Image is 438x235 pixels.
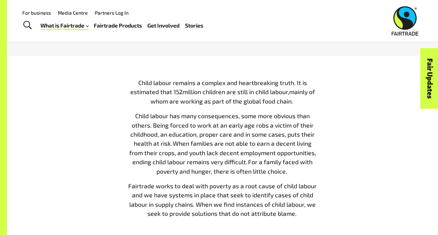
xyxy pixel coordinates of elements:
[129,112,316,175] span: Child labour has many consequences, some more obvious than others. Being forced to work at an ear...
[183,88,289,96] span: million children are still in child labour,
[128,182,317,217] span: Fairtrade works to deal with poverty as a root cause of child labour and we have systems in place...
[176,88,183,96] span: 52
[151,88,315,105] span: mainly of whom are working as part of the global food chain.
[94,21,142,30] a: Fairtrade Products
[185,21,203,30] a: Stories
[130,79,307,96] span: Child labour remains a complex and heartbreaking truth. It is estimated that 1
[22,10,51,16] a: For business
[147,21,179,30] a: Get Involved
[58,10,88,16] a: Media Centre
[40,21,89,30] a: What is Fairtrade
[19,17,36,34] a: Toggle Search
[392,6,418,36] img: Fairtrade Australia New Zealand logo
[95,10,129,16] a: Partners Log In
